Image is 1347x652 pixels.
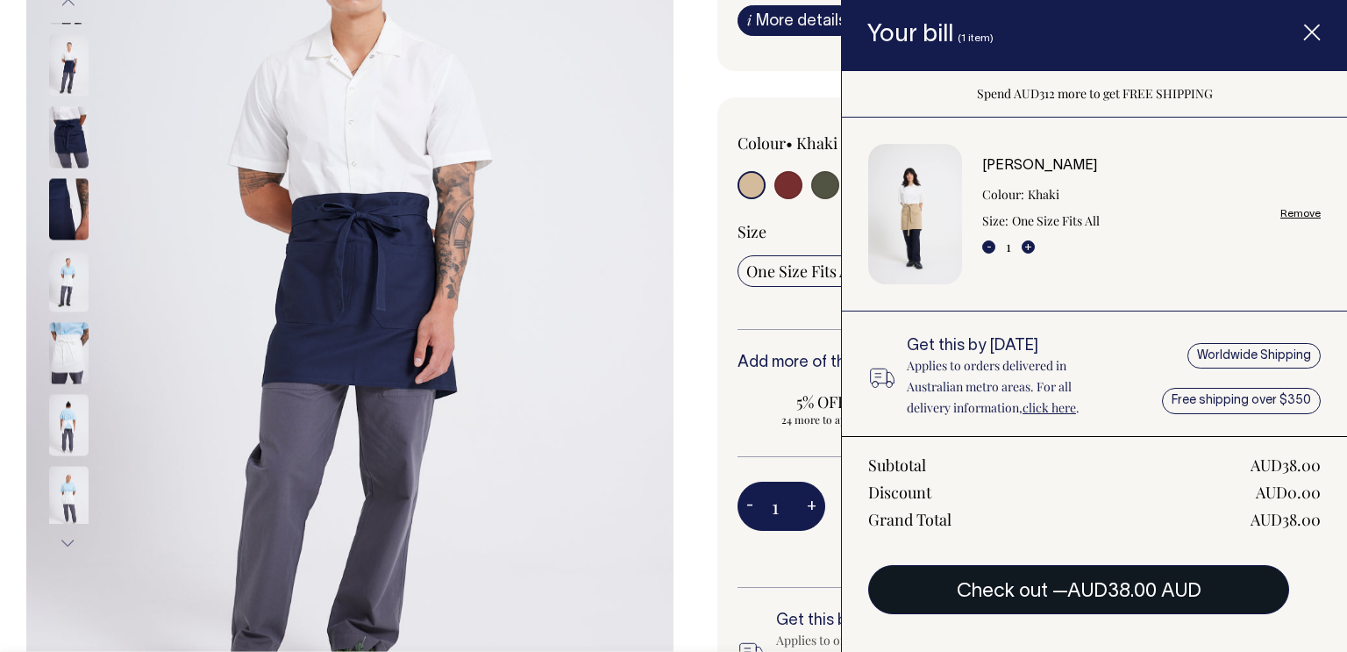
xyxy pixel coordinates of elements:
dt: Size: [982,211,1008,232]
div: Colour [738,133,949,154]
div: AUD38.00 [1251,509,1321,530]
button: - [738,489,762,524]
div: Subtotal [868,455,926,476]
span: Spend AUD312 more to get FREE SHIPPING [977,85,1213,102]
span: (1 item) [958,33,994,43]
span: • [786,133,793,154]
button: Next [55,523,82,562]
span: 24 more to apply [746,412,896,426]
a: [PERSON_NAME] [982,160,1097,172]
h6: Get this by [DATE] [776,613,1025,630]
dd: Khaki [1028,184,1059,205]
dd: One Size Fits All [1012,211,1100,232]
button: + [798,489,825,524]
img: off-white [49,466,89,527]
button: Check out —AUD38.00 AUD [868,565,1289,614]
img: off-white [49,394,89,455]
a: iMore details [738,5,856,36]
a: Remove [1280,208,1321,219]
span: i [747,11,752,29]
span: 5% OFF [746,391,896,412]
div: Discount [868,482,931,503]
span: AUD38.00 AUD [1067,583,1201,600]
div: Grand Total [868,509,951,530]
span: One Size Fits All [746,261,858,282]
p: Applies to orders delivered in Australian metro areas. For all delivery information, . [907,355,1115,419]
input: One Size Fits All [738,255,866,287]
input: 5% OFF 24 more to apply [738,386,905,432]
button: - [982,240,995,254]
h6: Get this by [DATE] [907,338,1115,355]
h6: Add more of this item or any of our other to save [738,355,1265,372]
div: AUD38.00 [1251,455,1321,476]
a: click here [1023,399,1076,416]
img: dark-navy [49,106,89,168]
img: dark-navy [49,34,89,96]
img: Bobby Apron [868,144,962,285]
dt: Colour: [982,184,1024,205]
img: off-white [49,322,89,383]
img: off-white [49,250,89,312]
label: Khaki [796,133,837,154]
button: + [1022,240,1035,254]
div: AUD0.00 [1256,482,1321,503]
img: dark-navy [49,178,89,240]
div: Size [738,221,1265,242]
